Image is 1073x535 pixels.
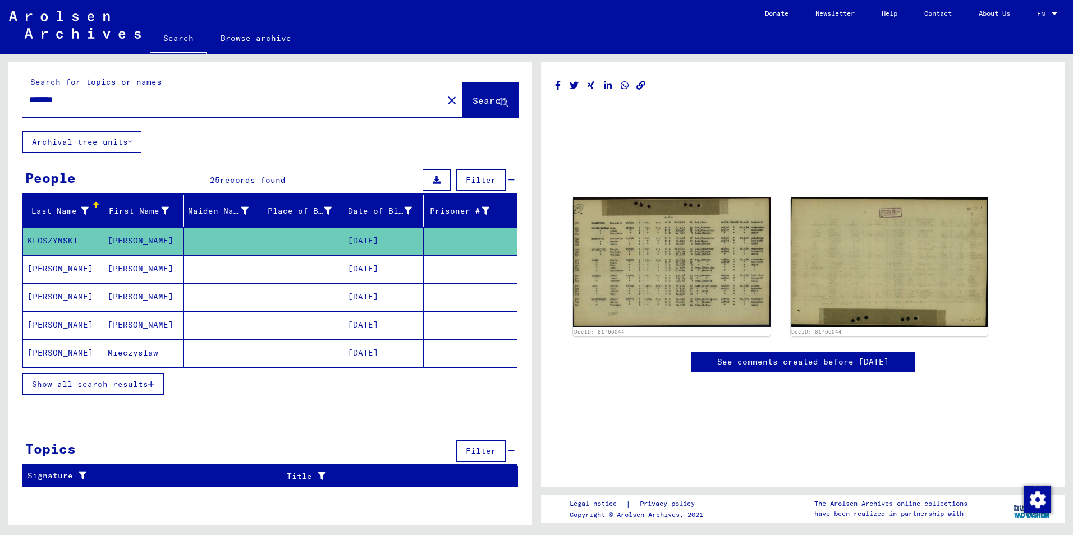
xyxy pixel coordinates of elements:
[814,499,967,509] p: The Arolsen Archives online collections
[791,197,988,327] img: 002.jpg
[27,205,89,217] div: Last Name
[814,509,967,519] p: have been realized in partnership with
[343,195,424,227] mat-header-cell: Date of Birth
[1024,486,1051,513] img: Change consent
[103,283,184,311] mat-cell: [PERSON_NAME]
[602,79,614,93] button: Share on LinkedIn
[428,205,489,217] div: Prisoner #
[263,195,343,227] mat-header-cell: Place of Birth
[791,329,842,335] a: DocID: 81766044
[32,379,148,389] span: Show all search results
[573,197,771,327] img: 001.jpg
[108,205,169,217] div: First Name
[585,79,597,93] button: Share on Xing
[23,227,103,255] mat-cell: KLOSZYNSKI
[570,510,708,520] p: Copyright © Arolsen Archives, 2021
[428,202,503,220] div: Prisoner #
[456,440,506,462] button: Filter
[456,169,506,191] button: Filter
[348,205,412,217] div: Date of Birth
[1011,495,1053,523] img: yv_logo.png
[23,195,103,227] mat-header-cell: Last Name
[103,227,184,255] mat-cell: [PERSON_NAME]
[424,195,517,227] mat-header-cell: Prisoner #
[568,79,580,93] button: Share on Twitter
[184,195,264,227] mat-header-cell: Maiden Name
[574,329,625,335] a: DocID: 81766044
[22,373,164,395] button: Show all search results
[150,25,207,54] a: Search
[108,202,183,220] div: First Name
[23,283,103,311] mat-cell: [PERSON_NAME]
[445,94,458,107] mat-icon: close
[188,205,249,217] div: Maiden Name
[1037,10,1049,18] span: EN
[25,439,76,459] div: Topics
[619,79,631,93] button: Share on WhatsApp
[210,175,220,185] span: 25
[717,356,889,368] a: See comments created before [DATE]
[27,202,103,220] div: Last Name
[441,89,463,111] button: Clear
[22,131,141,153] button: Archival tree units
[27,467,285,485] div: Signature
[466,446,496,456] span: Filter
[631,498,708,510] a: Privacy policy
[552,79,564,93] button: Share on Facebook
[473,95,506,106] span: Search
[343,255,424,283] mat-cell: [DATE]
[463,82,518,117] button: Search
[25,168,76,188] div: People
[343,227,424,255] mat-cell: [DATE]
[23,311,103,339] mat-cell: [PERSON_NAME]
[103,255,184,283] mat-cell: [PERSON_NAME]
[287,471,496,482] div: Title
[207,25,305,52] a: Browse archive
[343,339,424,367] mat-cell: [DATE]
[220,175,286,185] span: records found
[343,311,424,339] mat-cell: [DATE]
[188,202,263,220] div: Maiden Name
[23,255,103,283] mat-cell: [PERSON_NAME]
[1024,486,1051,513] div: Change consent
[30,77,162,87] mat-label: Search for topics or names
[23,339,103,367] mat-cell: [PERSON_NAME]
[348,202,426,220] div: Date of Birth
[27,470,273,482] div: Signature
[343,283,424,311] mat-cell: [DATE]
[103,339,184,367] mat-cell: Mieczyslaw
[9,11,141,39] img: Arolsen_neg.svg
[570,498,626,510] a: Legal notice
[570,498,708,510] div: |
[466,175,496,185] span: Filter
[635,79,647,93] button: Copy link
[103,311,184,339] mat-cell: [PERSON_NAME]
[268,205,332,217] div: Place of Birth
[268,202,346,220] div: Place of Birth
[287,467,507,485] div: Title
[103,195,184,227] mat-header-cell: First Name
